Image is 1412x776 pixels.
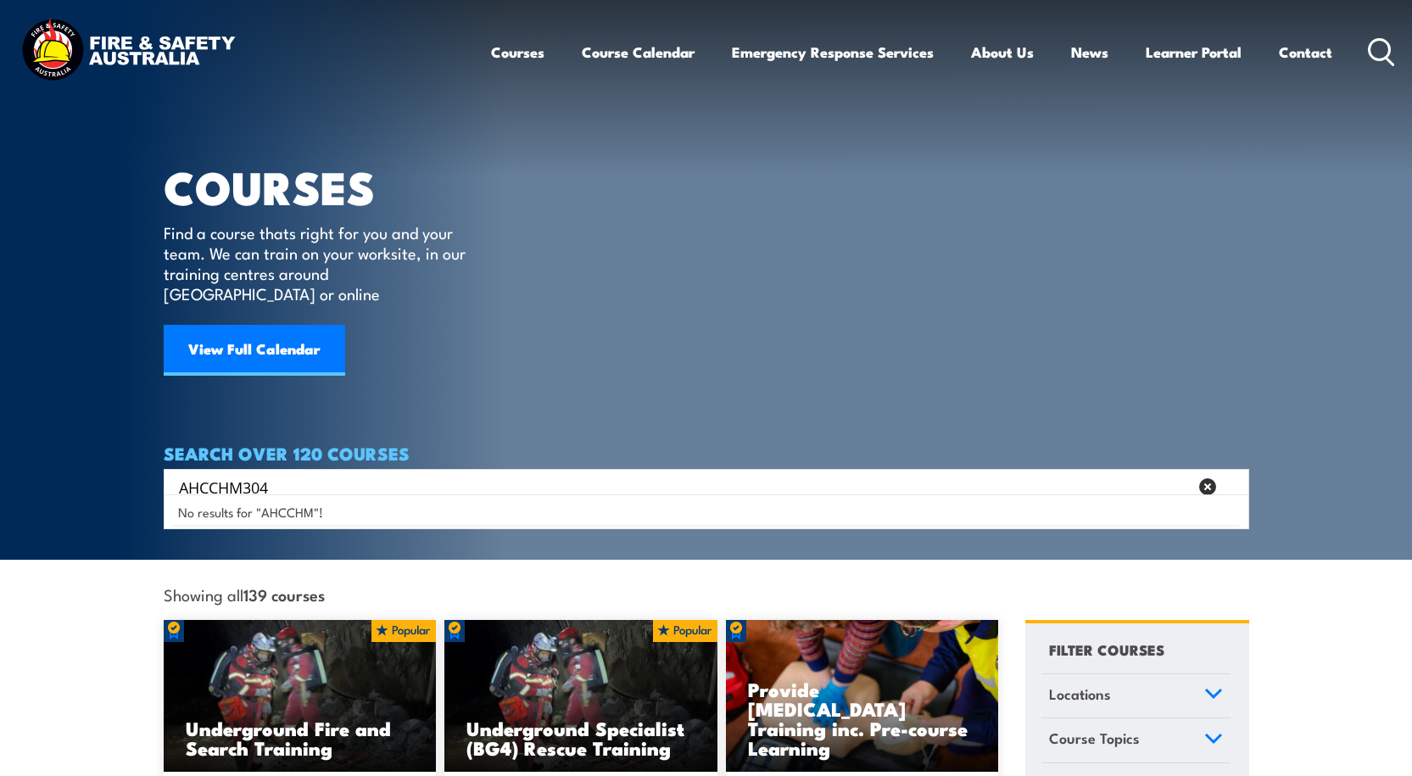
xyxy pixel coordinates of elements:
[748,679,977,757] h3: Provide [MEDICAL_DATA] Training inc. Pre-course Learning
[582,30,695,75] a: Course Calendar
[164,222,473,304] p: Find a course thats right for you and your team. We can train on your worksite, in our training c...
[164,166,490,206] h1: COURSES
[182,475,1192,499] form: Search form
[164,620,437,773] img: Underground mine rescue
[1049,727,1140,750] span: Course Topics
[243,583,325,606] strong: 139 courses
[726,620,999,773] img: Low Voltage Rescue and Provide CPR
[732,30,934,75] a: Emergency Response Services
[179,474,1188,500] input: Search input
[1041,674,1231,718] a: Locations
[164,585,325,603] span: Showing all
[726,620,999,773] a: Provide [MEDICAL_DATA] Training inc. Pre-course Learning
[1071,30,1108,75] a: News
[1041,718,1231,762] a: Course Topics
[971,30,1034,75] a: About Us
[1049,638,1164,661] h4: FILTER COURSES
[444,620,717,773] a: Underground Specialist (BG4) Rescue Training
[466,718,695,757] h3: Underground Specialist (BG4) Rescue Training
[1279,30,1332,75] a: Contact
[444,620,717,773] img: Underground mine rescue
[1049,683,1111,706] span: Locations
[178,504,323,520] span: No results for "AHCCHM"!
[186,718,415,757] h3: Underground Fire and Search Training
[164,444,1249,462] h4: SEARCH OVER 120 COURSES
[164,620,437,773] a: Underground Fire and Search Training
[491,30,544,75] a: Courses
[1219,475,1243,499] button: Search magnifier button
[164,325,345,376] a: View Full Calendar
[1146,30,1242,75] a: Learner Portal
